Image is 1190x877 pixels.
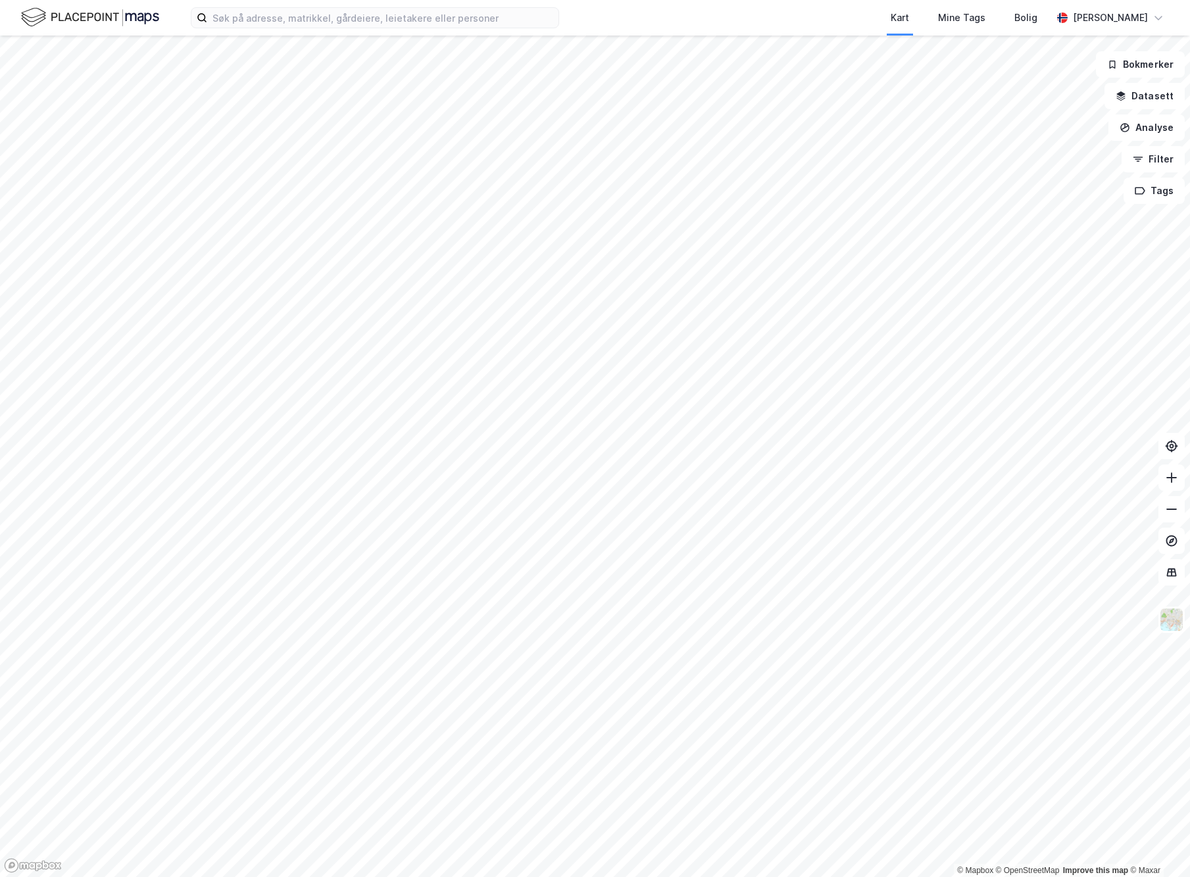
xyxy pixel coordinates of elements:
[1063,866,1128,875] a: Improve this map
[1124,814,1190,877] iframe: Chat Widget
[1096,51,1185,78] button: Bokmerker
[996,866,1060,875] a: OpenStreetMap
[938,10,985,26] div: Mine Tags
[21,6,159,29] img: logo.f888ab2527a4732fd821a326f86c7f29.svg
[1104,83,1185,109] button: Datasett
[1108,114,1185,141] button: Analyse
[1122,146,1185,172] button: Filter
[207,8,558,28] input: Søk på adresse, matrikkel, gårdeiere, leietakere eller personer
[4,858,62,873] a: Mapbox homepage
[891,10,909,26] div: Kart
[1124,814,1190,877] div: Kontrollprogram for chat
[1014,10,1037,26] div: Bolig
[1159,607,1184,632] img: Z
[957,866,993,875] a: Mapbox
[1073,10,1148,26] div: [PERSON_NAME]
[1124,178,1185,204] button: Tags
